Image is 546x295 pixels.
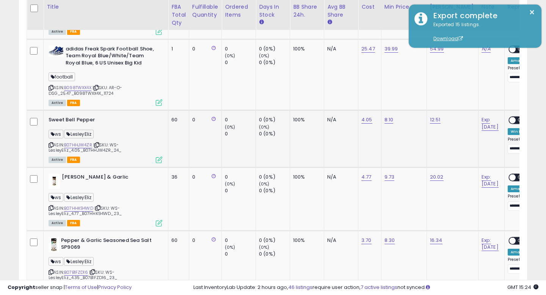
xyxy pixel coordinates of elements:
div: N/A [327,46,352,52]
small: (0%) [225,244,235,250]
img: 313iMaG++eL._SL40_.jpg [49,174,60,189]
div: Title [47,3,165,11]
a: 9.73 [384,173,395,181]
span: LesleyEliz [64,130,94,138]
span: | SKU: AR-O-DSG_25.47_B098TWXX4X_11724 [49,85,122,96]
div: 0 (0%) [259,46,290,52]
b: Sweet Bell Pepper [49,116,141,126]
div: 0 [225,59,256,66]
div: 0 [225,251,256,257]
a: 25.47 [361,45,375,53]
img: 41l6fiCPvFL._SL40_.jpg [49,46,64,57]
div: Amazon AI * [508,185,537,192]
div: BB Share 24h. [293,3,321,19]
a: 20.02 [430,173,444,181]
a: 8.10 [384,116,394,124]
div: 0 (0%) [259,59,290,66]
img: 41aauAGqGsL._SL40_.jpg [49,237,59,252]
small: (0%) [225,53,235,59]
div: ASIN: [49,174,162,226]
small: Avg BB Share. [327,19,332,26]
div: ASIN: [49,116,162,162]
div: ASIN: [49,46,162,105]
span: All listings currently available for purchase on Amazon [49,220,66,226]
div: FBA Total Qty [171,3,186,27]
div: 0 (0%) [259,237,290,244]
a: B07HHK94WD [64,205,93,212]
div: 0 (0%) [259,116,290,123]
div: 0 [192,237,216,244]
a: B07HHJW4ZR [64,142,92,148]
strong: Copyright [8,284,35,291]
small: (0%) [259,53,270,59]
a: 8.30 [384,237,395,244]
small: Days In Stock. [259,19,264,26]
small: (0%) [259,181,270,187]
span: OFF [516,46,528,52]
b: Pepper & Garlic Seasoned Sea Salt SP9069 [61,237,153,253]
div: 0 (0%) [259,130,290,137]
a: 39.99 [384,45,398,53]
span: 2025-09-16 15:24 GMT [507,284,538,291]
button: × [529,8,535,17]
div: 36 [171,174,183,180]
div: 0 [225,116,256,123]
span: FBA [67,220,80,226]
a: B07B1FZD16 [64,269,88,276]
a: Terms of Use [65,284,97,291]
div: Preset: [508,137,537,154]
div: 0 [225,237,256,244]
div: Preset: [508,194,537,211]
div: Amazon AI * [508,249,537,256]
a: 3.70 [361,237,372,244]
div: 60 [171,116,183,123]
div: Last InventoryLab Update: 2 hours ago, require user action, not synced. [193,284,538,291]
span: FBA [67,28,80,35]
div: 100% [293,116,318,123]
div: Cost [361,3,378,11]
b: adidas Freak Spark Football Shoe, Team Royal Blue/White/Team Royal Blue, 6 US Unisex Big Kid [66,46,158,69]
a: 16.34 [430,237,442,244]
span: ws [49,130,63,138]
span: ws [49,257,63,266]
small: (0%) [225,181,235,187]
span: OFF [516,174,528,180]
a: Download [433,35,463,42]
div: Win BuyBox * [508,128,537,135]
div: Exported 15 listings. [428,21,536,42]
small: (0%) [225,124,235,130]
div: N/A [327,174,352,180]
div: Repricing [508,3,540,11]
div: Amazon AI * [508,57,537,64]
div: 100% [293,174,318,180]
div: Export complete [428,10,536,21]
div: Note [482,3,501,11]
span: ws [49,193,63,202]
span: FBA [67,157,80,163]
div: Ordered Items [225,3,253,19]
span: OFF [516,117,528,124]
small: (0%) [259,124,270,130]
a: Exp: [DATE] [482,237,499,251]
div: Preset: [508,257,537,274]
div: 0 [192,174,216,180]
a: 4.05 [361,116,372,124]
span: FBA [67,100,80,106]
div: 0 [225,174,256,180]
div: 100% [293,46,318,52]
span: LesleyEliz [64,257,94,266]
div: seller snap | | [8,284,132,291]
span: | SKU: WS-LesleyEliz_4.05_B07HHJW4ZR_24_ [49,142,121,153]
div: 100% [293,237,318,244]
div: 0 (0%) [259,251,290,257]
div: Fulfillable Quantity [192,3,218,19]
div: Preset: [508,66,537,83]
div: N/A [327,116,352,123]
a: 54.99 [430,45,444,53]
a: Privacy Policy [98,284,132,291]
span: football [49,72,75,81]
a: B098TWXX4X [64,85,91,91]
span: | SKU: WS-LesleyEliz_4.77_B07HHK94WD_23_ [49,205,122,217]
div: 0 [225,46,256,52]
a: Exp: [DATE] [482,173,499,188]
